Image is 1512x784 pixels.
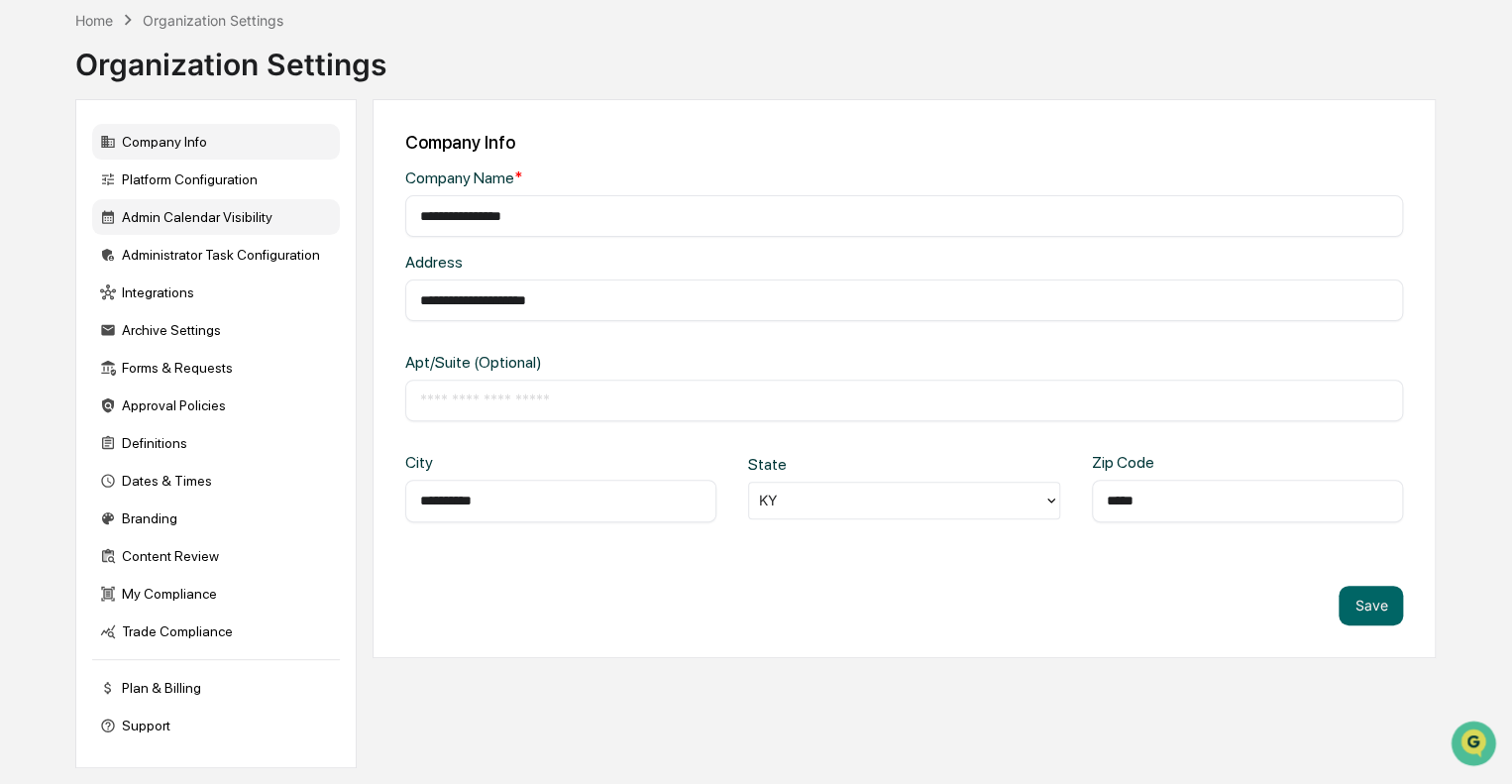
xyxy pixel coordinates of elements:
a: 🖐️Preclearance [12,242,136,278]
div: Start new chat [67,152,325,171]
div: State [748,455,889,474]
button: Save [1339,586,1403,625]
div: Branding [92,501,340,536]
div: City [405,453,546,472]
div: Admin Calendar Visibility [92,199,340,235]
div: Content Review [92,538,340,574]
p: How can we help? [20,42,361,73]
div: Approval Policies [92,388,340,423]
div: Dates & Times [92,463,340,499]
div: Organization Settings [75,31,386,82]
div: Administrator Task Configuration [92,237,340,273]
span: Preclearance [40,250,128,270]
span: Data Lookup [40,287,125,307]
a: Powered byPylon [140,335,240,351]
div: Forms & Requests [92,350,340,386]
span: Attestations [163,250,246,270]
a: 🔎Data Lookup [12,280,133,315]
div: Support [92,708,340,743]
div: 🗄️ [144,252,160,268]
div: Company Info [405,132,1403,153]
div: We're available if you need us! [67,171,251,187]
img: 1746055101610-c473b297-6a78-478c-a979-82029cc54cd1 [20,152,55,187]
div: Plan & Billing [92,670,340,706]
div: Archive Settings [92,312,340,348]
div: Zip Code [1092,453,1233,472]
div: My Compliance [92,576,340,612]
div: Organization Settings [143,12,283,29]
div: Company Name [405,168,854,187]
div: Home [75,12,113,29]
div: Platform Configuration [92,162,340,197]
div: Trade Compliance [92,614,340,649]
div: Company Info [92,124,340,160]
div: Definitions [92,425,340,461]
button: Start new chat [337,158,361,181]
div: Integrations [92,275,340,310]
iframe: Open customer support [1449,719,1502,772]
span: Pylon [197,336,240,351]
div: Address [405,253,854,272]
div: 🖐️ [20,252,36,268]
div: Apt/Suite (Optional) [405,353,854,372]
div: 🔎 [20,289,36,305]
a: 🗄️Attestations [136,242,254,278]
